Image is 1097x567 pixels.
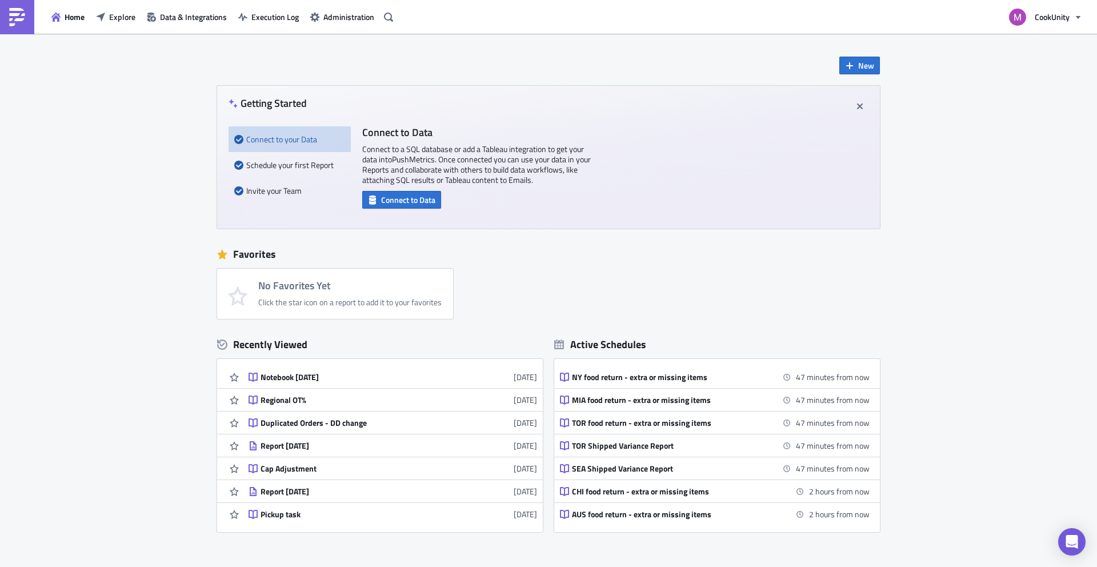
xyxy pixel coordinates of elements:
[572,509,772,520] div: AUS food return - extra or missing items
[809,508,870,520] time: 2025-09-08 17:00
[251,11,299,23] span: Execution Log
[109,11,135,23] span: Explore
[514,417,537,429] time: 2025-07-31T20:31:51Z
[572,464,772,474] div: SEA Shipped Variance Report
[261,372,461,382] div: Notebook [DATE]
[560,503,870,525] a: AUS food return - extra or missing items2 hours from now
[1035,11,1070,23] span: CookUnity
[858,59,874,71] span: New
[560,457,870,480] a: SEA Shipped Variance Report47 minutes from now
[249,389,537,411] a: Regional OT%[DATE]
[261,464,461,474] div: Cap Adjustment
[233,8,305,26] button: Execution Log
[560,480,870,502] a: CHI food return - extra or missing items2 hours from now
[261,486,461,497] div: Report [DATE]
[234,178,345,203] div: Invite your Team
[261,418,461,428] div: Duplicated Orders - DD change
[1008,7,1027,27] img: Avatar
[809,485,870,497] time: 2025-09-08 17:00
[381,194,435,206] span: Connect to Data
[1002,5,1088,30] button: CookUnity
[65,11,85,23] span: Home
[839,57,880,74] button: New
[229,97,307,109] h4: Getting Started
[560,389,870,411] a: MIA food return - extra or missing items47 minutes from now
[514,462,537,474] time: 2025-05-22T20:21:54Z
[796,417,870,429] time: 2025-09-08 16:00
[90,8,141,26] button: Explore
[362,126,591,138] h4: Connect to Data
[796,371,870,383] time: 2025-09-08 16:00
[141,8,233,26] button: Data & Integrations
[249,480,537,502] a: Report [DATE][DATE]
[261,509,461,520] div: Pickup task
[572,418,772,428] div: TOR food return - extra or missing items
[572,372,772,382] div: NY food return - extra or missing items
[249,503,537,525] a: Pickup task[DATE]
[323,11,374,23] span: Administration
[249,457,537,480] a: Cap Adjustment[DATE]
[362,191,441,209] button: Connect to Data
[234,126,345,152] div: Connect to your Data
[217,246,880,263] div: Favorites
[572,441,772,451] div: TOR Shipped Variance Report
[217,336,543,353] div: Recently Viewed
[258,297,442,308] div: Click the star icon on a report to add it to your favorites
[514,440,537,452] time: 2025-07-31T20:31:35Z
[572,486,772,497] div: CHI food return - extra or missing items
[514,371,537,383] time: 2025-08-01T15:42:57Z
[362,144,591,185] p: Connect to a SQL database or add a Tableau integration to get your data into PushMetrics . Once c...
[261,395,461,405] div: Regional OT%
[160,11,227,23] span: Data & Integrations
[514,485,537,497] time: 2025-05-22T14:51:11Z
[560,412,870,434] a: TOR food return - extra or missing items47 minutes from now
[249,412,537,434] a: Duplicated Orders - DD change[DATE]
[46,8,90,26] button: Home
[796,462,870,474] time: 2025-09-08 16:00
[249,366,537,388] a: Notebook [DATE][DATE]
[362,193,441,205] a: Connect to Data
[8,8,26,26] img: PushMetrics
[560,434,870,457] a: TOR Shipped Variance Report47 minutes from now
[572,395,772,405] div: MIA food return - extra or missing items
[234,152,345,178] div: Schedule your first Report
[514,508,537,520] time: 2025-04-28T21:00:33Z
[1058,528,1086,556] div: Open Intercom Messenger
[258,280,442,292] h4: No Favorites Yet
[261,441,461,451] div: Report [DATE]
[514,394,537,406] time: 2025-07-31T20:58:57Z
[554,338,646,351] div: Active Schedules
[560,366,870,388] a: NY food return - extra or missing items47 minutes from now
[249,434,537,457] a: Report [DATE][DATE]
[796,440,870,452] time: 2025-09-08 16:00
[796,394,870,406] time: 2025-09-08 16:00
[305,8,380,26] button: Administration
